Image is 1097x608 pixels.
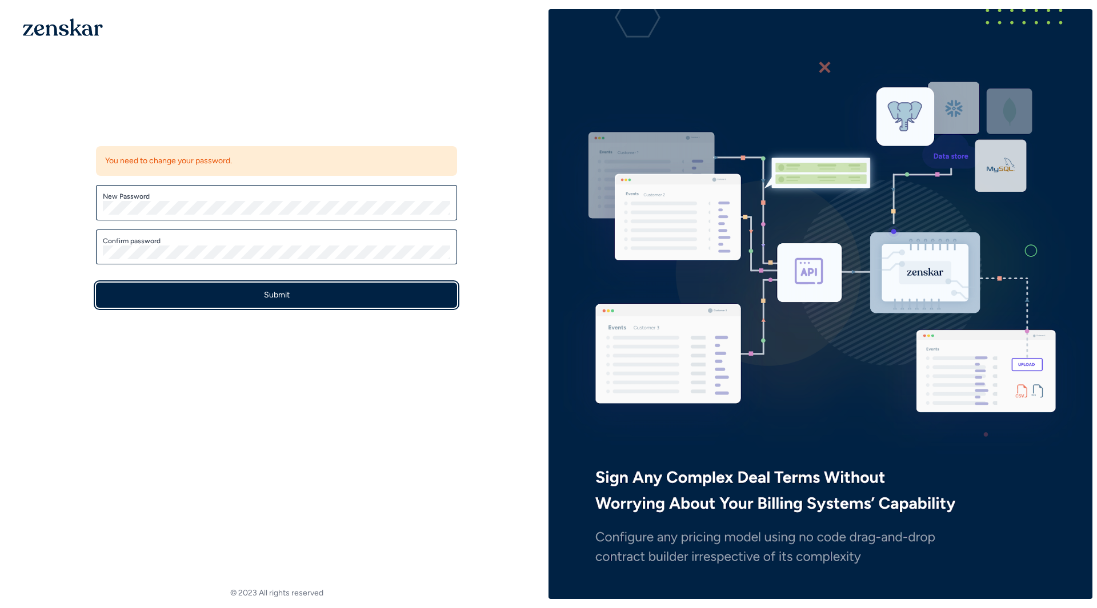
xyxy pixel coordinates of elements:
[103,192,450,201] label: New Password
[23,18,103,36] img: 1OGAJ2xQqyY4LXKgY66KYq0eOWRCkrZdAb3gUhuVAqdWPZE9SRJmCz+oDMSn4zDLXe31Ii730ItAGKgCKgCCgCikA4Av8PJUP...
[96,146,457,176] div: You need to change your password.
[103,236,450,245] label: Confirm password
[96,283,457,308] button: Submit
[5,587,548,599] footer: © 2023 All rights reserved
